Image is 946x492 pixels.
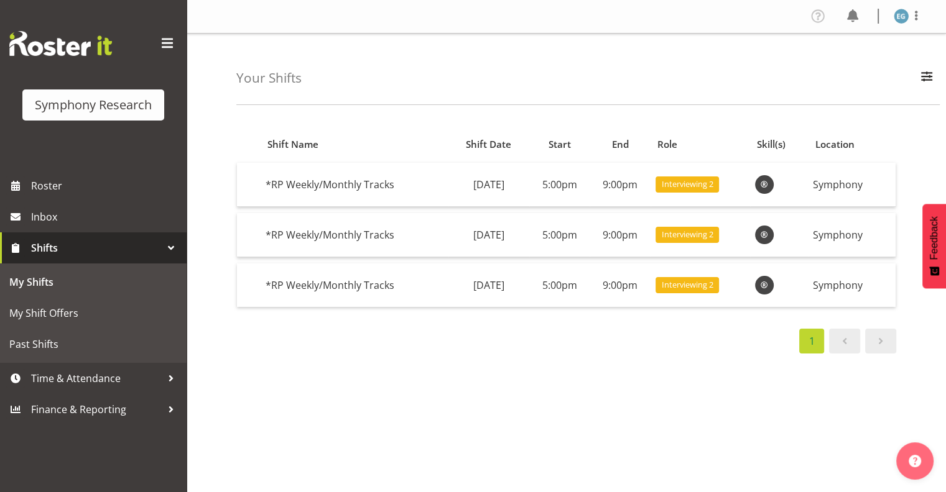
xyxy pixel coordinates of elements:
[448,163,529,207] td: [DATE]
[922,204,946,288] button: Feedback - Show survey
[9,335,177,353] span: Past Shifts
[31,369,162,388] span: Time & Attendance
[612,137,629,152] span: End
[549,137,571,152] span: Start
[590,163,651,207] td: 9:00pm
[661,229,713,240] span: Interviewing 2
[590,263,651,307] td: 9:00pm
[261,163,448,207] td: *RP Weekly/Monthly Tracks
[466,137,511,152] span: Shift Date
[808,263,896,307] td: Symphony
[261,213,448,257] td: *RP Weekly/Monthly Tracks
[909,455,921,467] img: help-xxl-2.png
[9,304,177,322] span: My Shift Offers
[236,71,302,85] h4: Your Shifts
[261,263,448,307] td: *RP Weekly/Monthly Tracks
[3,329,183,360] a: Past Shifts
[590,213,651,257] td: 9:00pm
[267,137,318,152] span: Shift Name
[529,213,590,257] td: 5:00pm
[31,207,180,226] span: Inbox
[894,9,909,24] img: evelyn-gray1866.jpg
[31,176,180,195] span: Roster
[529,163,590,207] td: 5:00pm
[529,263,590,307] td: 5:00pm
[808,213,896,257] td: Symphony
[3,298,183,329] a: My Shift Offers
[448,263,529,307] td: [DATE]
[31,400,162,419] span: Finance & Reporting
[9,31,112,56] img: Rosterit website logo
[3,266,183,298] a: My Shifts
[31,239,162,257] span: Shifts
[35,96,152,114] div: Symphony Research
[808,163,896,207] td: Symphony
[815,137,854,152] span: Location
[9,273,177,291] span: My Shifts
[448,213,529,257] td: [DATE]
[914,65,940,92] button: Filter Employees
[661,279,713,291] span: Interviewing 2
[929,216,940,260] span: Feedback
[757,137,786,152] span: Skill(s)
[661,178,713,190] span: Interviewing 2
[657,137,677,152] span: Role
